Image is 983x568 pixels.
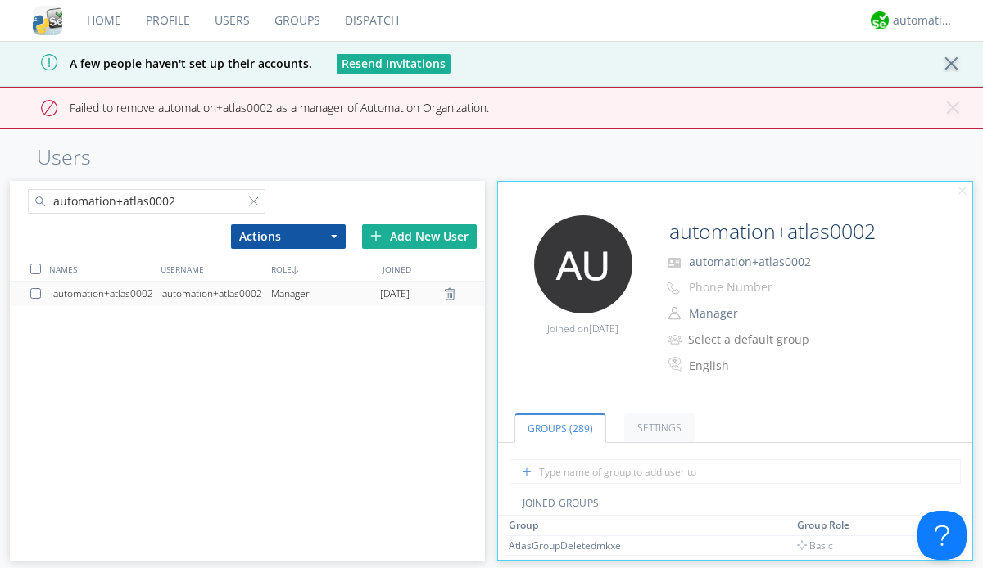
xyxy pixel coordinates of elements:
[795,516,889,535] th: Toggle SortBy
[378,257,489,281] div: JOINED
[10,282,485,306] a: automation+atlas0002automation+atlas0002Manager[DATE]
[498,496,973,516] div: JOINED GROUPS
[589,322,618,336] span: [DATE]
[663,215,927,248] input: Name
[231,224,346,249] button: Actions
[12,100,489,115] span: Failed to remove automation+atlas0002 as a manager of Automation Organization.
[688,331,825,348] div: Select a default group
[45,257,156,281] div: NAMES
[893,12,954,29] div: automation+atlas
[380,282,410,306] span: [DATE]
[514,413,606,443] a: Groups (289)
[668,307,681,320] img: person-outline.svg
[547,322,618,336] span: Joined on
[12,56,312,71] span: A few people haven't set up their accounts.
[370,230,382,241] img: plus.svg
[667,282,680,295] img: phone-outline.svg
[668,328,684,350] img: icon-alert-users-thin-outline.svg
[957,186,968,197] img: cancel.svg
[267,257,378,281] div: ROLE
[271,282,380,306] div: Manager
[534,215,632,313] img: 373638.png
[362,224,477,249] div: Add New User
[668,354,685,374] img: In groups with Translation enabled, this user's messages will be automatically translated to and ...
[917,511,967,560] iframe: Toggle Customer Support
[53,282,162,306] div: automation+atlas0002
[871,11,889,29] img: d2d01cd9b4174d08988066c6d424eccd
[797,539,833,552] span: Basic
[506,516,795,535] th: Toggle SortBy
[889,516,926,535] th: Toggle SortBy
[624,413,695,442] a: Settings
[156,257,267,281] div: USERNAME
[683,302,847,325] button: Manager
[689,358,826,374] div: English
[33,6,62,35] img: cddb5a64eb264b2086981ab96f4c1ba7
[509,539,632,552] div: AtlasGroupDeletedmkxe
[689,254,811,269] span: automation+atlas0002
[510,459,961,484] input: Type name of group to add user to
[28,189,265,214] input: Search users
[337,54,451,74] button: Resend Invitations
[162,282,271,306] div: automation+atlas0002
